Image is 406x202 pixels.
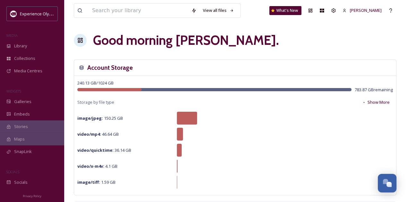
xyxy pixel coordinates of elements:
[14,55,35,61] span: Collections
[87,63,133,72] h3: Account Storage
[77,99,114,105] span: Storage by file type
[14,111,30,117] span: Embeds
[355,87,393,93] span: 783.87 GB remaining
[77,179,116,185] span: 1.59 GB
[77,179,100,185] strong: image/tiff :
[77,147,131,153] span: 36.14 GB
[77,131,101,137] strong: video/mp4 :
[89,4,188,18] input: Search your library
[23,194,41,198] span: Privacy Policy
[269,6,301,15] a: What's New
[77,131,119,137] span: 46.64 GB
[350,7,382,13] span: [PERSON_NAME]
[10,11,17,17] img: download.jpeg
[77,80,114,86] span: 240.13 GB / 1024 GB
[20,11,58,17] span: Experience Olympia
[14,149,32,155] span: SnapLink
[378,174,396,192] button: Open Chat
[14,179,28,185] span: Socials
[14,99,31,105] span: Galleries
[359,96,393,109] button: Show More
[200,4,237,17] a: View all files
[14,136,25,142] span: Maps
[339,4,385,17] a: [PERSON_NAME]
[6,33,18,38] span: MEDIA
[77,163,104,169] strong: video/x-m4v :
[77,115,103,121] strong: image/jpeg :
[14,68,42,74] span: Media Centres
[77,115,123,121] span: 150.25 GB
[14,124,28,130] span: Stories
[23,192,41,199] a: Privacy Policy
[77,163,117,169] span: 4.1 GB
[93,31,279,50] h1: Good morning [PERSON_NAME] .
[6,169,19,174] span: SOCIALS
[14,43,27,49] span: Library
[6,89,21,93] span: WIDGETS
[77,147,114,153] strong: video/quicktime :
